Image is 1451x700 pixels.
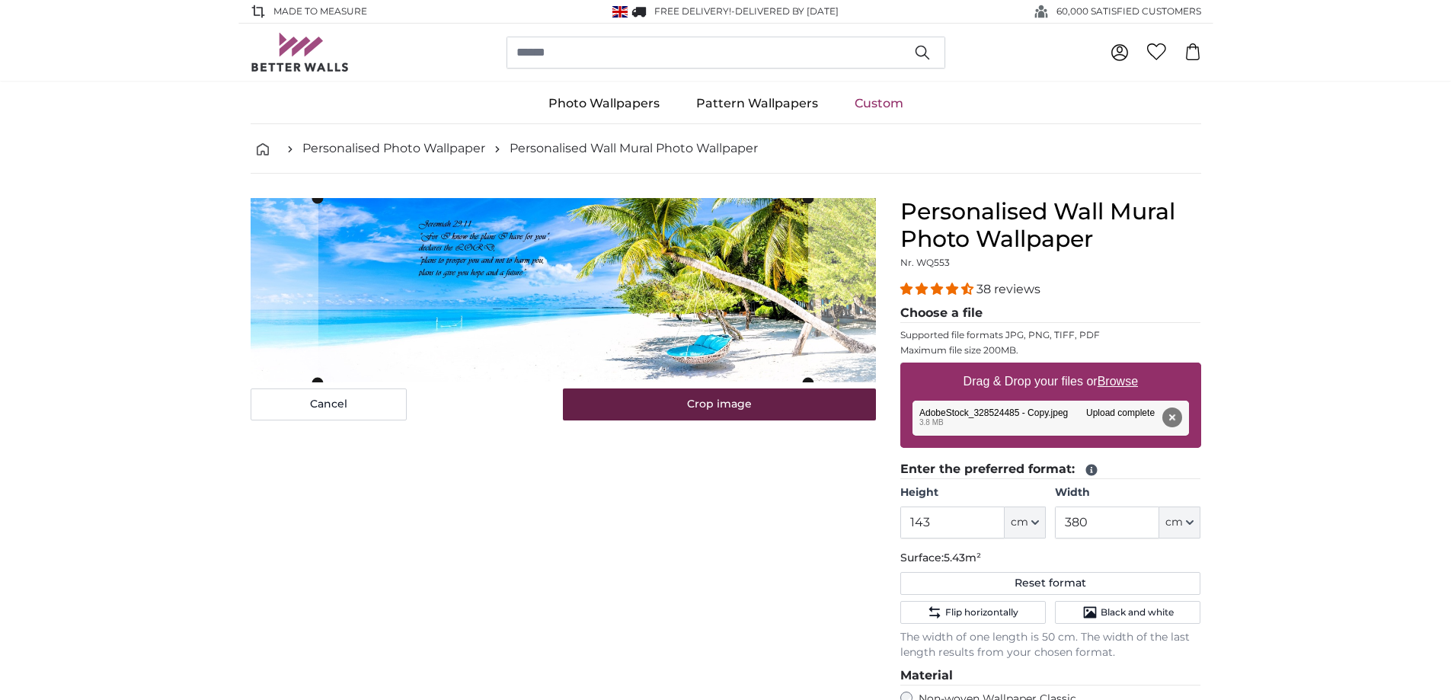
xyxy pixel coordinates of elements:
span: Nr. WQ553 [900,257,950,268]
button: Crop image [563,388,876,420]
nav: breadcrumbs [251,124,1201,174]
button: Black and white [1055,601,1200,624]
span: Flip horizontally [945,606,1018,618]
p: The width of one length is 50 cm. The width of the last length results from your chosen format. [900,630,1201,660]
span: 38 reviews [976,282,1040,296]
button: Reset format [900,572,1201,595]
h1: Personalised Wall Mural Photo Wallpaper [900,198,1201,253]
img: Betterwalls [251,33,350,72]
u: Browse [1098,375,1138,388]
p: Surface: [900,551,1201,566]
a: Photo Wallpapers [530,84,678,123]
button: cm [1005,507,1046,539]
label: Drag & Drop your files or [957,366,1143,397]
button: Cancel [251,388,407,420]
a: Custom [836,84,922,123]
p: Supported file formats JPG, PNG, TIFF, PDF [900,329,1201,341]
span: Delivered by [DATE] [735,5,839,17]
button: cm [1159,507,1200,539]
button: Flip horizontally [900,601,1046,624]
legend: Choose a file [900,304,1201,323]
label: Width [1055,485,1200,500]
img: United Kingdom [612,6,628,18]
span: cm [1011,515,1028,530]
span: 5.43m² [944,551,981,564]
span: Black and white [1101,606,1174,618]
legend: Material [900,666,1201,686]
span: 60,000 SATISFIED CUSTOMERS [1056,5,1201,18]
a: Personalised Photo Wallpaper [302,139,485,158]
span: FREE delivery! [654,5,731,17]
p: Maximum file size 200MB. [900,344,1201,356]
span: - [731,5,839,17]
a: Pattern Wallpapers [678,84,836,123]
span: cm [1165,515,1183,530]
label: Height [900,485,1046,500]
legend: Enter the preferred format: [900,460,1201,479]
a: Personalised Wall Mural Photo Wallpaper [510,139,758,158]
span: Made to Measure [273,5,367,18]
span: 4.34 stars [900,282,976,296]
